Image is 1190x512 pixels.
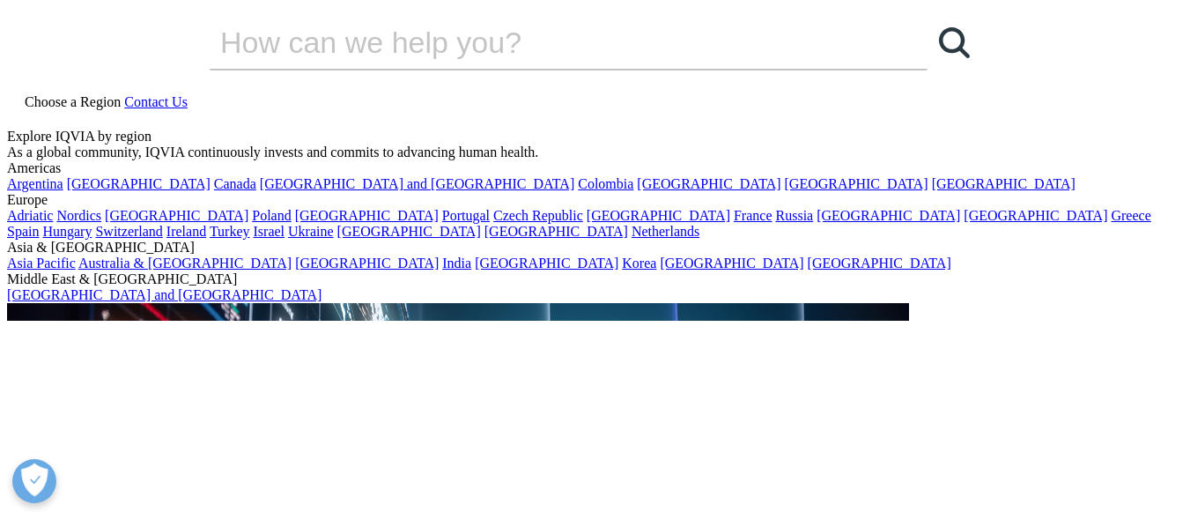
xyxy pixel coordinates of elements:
[12,459,56,503] button: Open Preferences
[622,256,656,271] a: Korea
[214,176,256,191] a: Canada
[252,208,291,223] a: Poland
[105,208,248,223] a: [GEOGRAPHIC_DATA]
[67,176,211,191] a: [GEOGRAPHIC_DATA]
[260,176,574,191] a: [GEOGRAPHIC_DATA] and [GEOGRAPHIC_DATA]
[475,256,618,271] a: [GEOGRAPHIC_DATA]
[442,208,490,223] a: Portugal
[637,176,780,191] a: [GEOGRAPHIC_DATA]
[7,287,322,302] a: [GEOGRAPHIC_DATA] and [GEOGRAPHIC_DATA]
[7,129,1183,145] div: Explore IQVIA by region
[808,256,951,271] a: [GEOGRAPHIC_DATA]
[587,208,730,223] a: [GEOGRAPHIC_DATA]
[932,176,1075,191] a: [GEOGRAPHIC_DATA]
[166,224,206,239] a: Ireland
[928,16,980,69] a: Search
[734,208,772,223] a: France
[7,256,76,271] a: Asia Pacific
[295,256,439,271] a: [GEOGRAPHIC_DATA]
[210,16,877,69] input: Search
[95,224,162,239] a: Switzerland
[493,208,583,223] a: Czech Republic
[78,256,292,271] a: Australia & [GEOGRAPHIC_DATA]
[7,145,1183,160] div: As a global community, IQVIA continuously invests and commits to advancing human health.
[56,208,101,223] a: Nordics
[7,240,1183,256] div: Asia & [GEOGRAPHIC_DATA]
[442,256,471,271] a: India
[776,208,814,223] a: Russia
[7,224,39,239] a: Spain
[484,224,628,239] a: [GEOGRAPHIC_DATA]
[210,224,250,239] a: Turkey
[254,224,285,239] a: Israel
[1111,208,1150,223] a: Greece
[7,192,1183,208] div: Europe
[7,271,1183,287] div: Middle East & [GEOGRAPHIC_DATA]
[660,256,803,271] a: [GEOGRAPHIC_DATA]
[288,224,334,239] a: Ukraine
[25,94,121,109] span: Choose a Region
[42,224,92,239] a: Hungary
[7,160,1183,176] div: Americas
[817,208,960,223] a: [GEOGRAPHIC_DATA]
[964,208,1107,223] a: [GEOGRAPHIC_DATA]
[7,208,53,223] a: Adriatic
[295,208,439,223] a: [GEOGRAPHIC_DATA]
[939,27,970,58] svg: Search
[785,176,928,191] a: [GEOGRAPHIC_DATA]
[124,94,188,109] a: Contact Us
[7,176,63,191] a: Argentina
[632,224,699,239] a: Netherlands
[578,176,633,191] a: Colombia
[337,224,481,239] a: [GEOGRAPHIC_DATA]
